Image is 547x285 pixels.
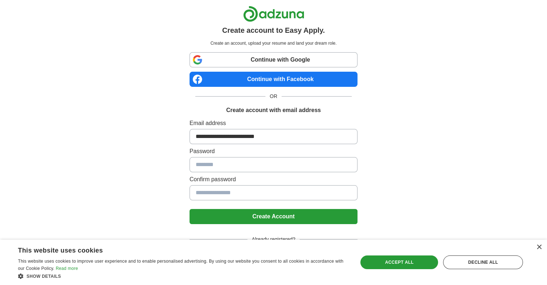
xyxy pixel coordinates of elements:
[191,40,356,46] p: Create an account, upload your resume and land your dream role.
[443,255,523,269] div: Decline all
[18,244,330,255] div: This website uses cookies
[247,236,300,243] span: Already registered?
[243,6,304,22] img: Adzuna logo
[190,175,357,184] label: Confirm password
[222,25,325,36] h1: Create account to Easy Apply.
[27,274,61,279] span: Show details
[18,272,348,280] div: Show details
[190,52,357,67] a: Continue with Google
[265,93,282,100] span: OR
[536,245,542,250] div: Close
[190,119,357,128] label: Email address
[360,255,438,269] div: Accept all
[190,147,357,156] label: Password
[56,266,78,271] a: Read more, opens a new window
[18,259,343,271] span: This website uses cookies to improve user experience and to enable personalised advertising. By u...
[190,72,357,87] a: Continue with Facebook
[226,106,321,115] h1: Create account with email address
[190,209,357,224] button: Create Account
